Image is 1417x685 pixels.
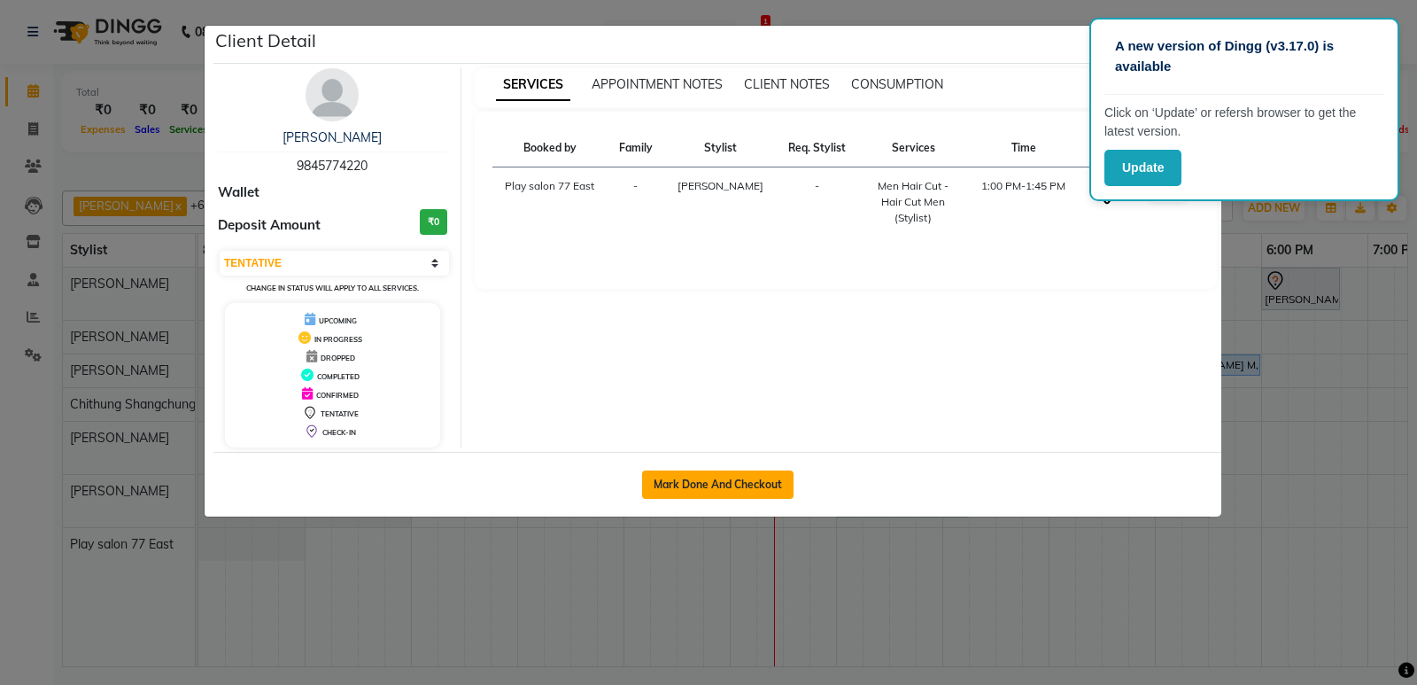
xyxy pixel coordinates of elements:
img: avatar [306,68,359,121]
th: Time [969,129,1079,167]
span: 9845774220 [297,158,368,174]
div: Men Hair Cut - Hair Cut Men (Stylist) [869,178,958,226]
small: Change in status will apply to all services. [246,284,419,292]
span: SERVICES [496,69,570,101]
p: Click on ‘Update’ or refersh browser to get the latest version. [1104,104,1384,141]
span: CONSUMPTION [851,76,943,92]
span: CONFIRMED [316,391,359,400]
span: DROPPED [321,354,355,362]
span: APPOINTMENT NOTES [592,76,723,92]
span: Wallet [218,183,259,203]
th: Req. Stylist [776,129,858,167]
span: Deposit Amount [218,215,321,236]
span: IN PROGRESS [314,335,362,344]
td: Play salon 77 East [492,167,608,237]
td: 1:00 PM-1:45 PM [969,167,1079,237]
h5: Client Detail [215,27,316,54]
th: Family [608,129,665,167]
th: Status [1079,129,1136,167]
span: CLIENT NOTES [744,76,830,92]
span: TENTATIVE [321,409,359,418]
h3: ₹0 [420,209,447,235]
th: Services [858,129,969,167]
span: [PERSON_NAME] [678,179,763,192]
td: - [608,167,665,237]
span: CHECK-IN [322,428,356,437]
td: - [776,167,858,237]
button: Mark Done And Checkout [642,471,794,499]
span: COMPLETED [317,372,360,381]
th: Booked by [492,129,608,167]
button: Update [1104,150,1181,186]
th: Stylist [664,129,776,167]
p: A new version of Dingg (v3.17.0) is available [1115,36,1374,76]
a: [PERSON_NAME] [283,129,382,145]
span: UPCOMING [319,316,357,325]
